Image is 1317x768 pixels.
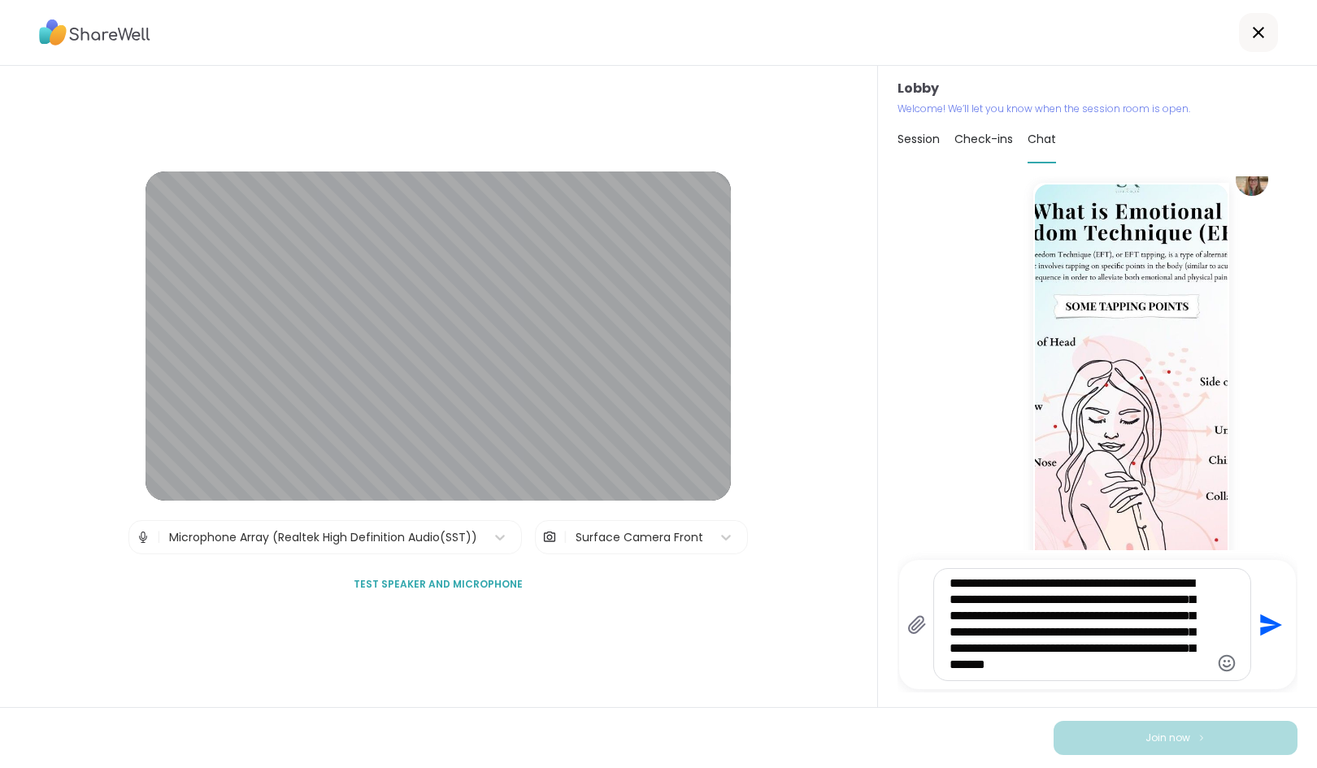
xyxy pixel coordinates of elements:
img: https://sharewell-space-live.sfo3.digitaloceanspaces.com/user-generated/2564abe4-c444-4046-864b-7... [1236,163,1268,196]
div: Microphone Array (Realtek High Definition Audio(SST)) [169,529,477,546]
button: Send [1251,606,1288,643]
span: | [563,521,567,553]
img: eft title.jpg [1035,184,1228,571]
h3: Lobby [898,79,1297,98]
img: ShareWell Logomark [1197,733,1206,742]
p: Welcome! We’ll let you know when the session room is open. [898,102,1297,116]
img: ShareWell Logo [39,14,150,51]
textarea: Type your message [950,575,1209,674]
span: Join now [1145,731,1190,745]
span: Chat [1028,131,1056,147]
div: Surface Camera Front [576,529,703,546]
span: | [157,521,161,553]
span: Test speaker and microphone [354,577,523,592]
button: Join now [1054,721,1297,755]
img: Microphone [136,521,150,553]
button: Emoji picker [1217,653,1237,673]
button: Test speaker and microphone [347,567,529,601]
span: Check-ins [954,131,1013,147]
img: Camera [542,521,557,553]
span: Session [898,131,940,147]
